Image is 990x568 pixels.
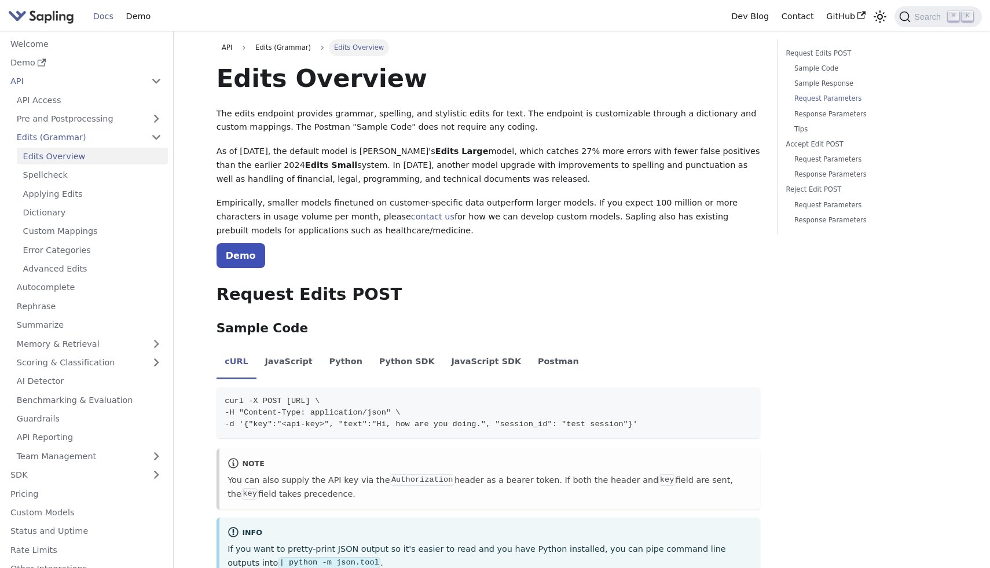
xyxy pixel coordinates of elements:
a: Response Parameters [794,109,939,120]
a: Demo [4,54,168,71]
a: Autocomplete [10,279,168,296]
span: -H "Content-Type: application/json" \ [225,408,400,417]
a: Pre and Postprocessing [10,111,168,127]
button: Switch between dark and light mode (currently light mode) [872,8,889,25]
span: curl -X POST [URL] \ [225,397,320,405]
a: Request Parameters [794,200,939,211]
a: Response Parameters [794,215,939,226]
kbd: ⌘ [948,11,959,21]
img: Sapling.ai [8,8,74,25]
li: JavaScript SDK [443,347,530,379]
code: Authorization [390,474,454,486]
a: Dictionary [17,204,168,221]
div: note [228,457,752,471]
h1: Edits Overview [217,63,761,94]
a: GitHub [820,8,871,25]
nav: Breadcrumbs [217,39,761,56]
button: Search (Command+K) [894,6,981,27]
a: Scoring & Classification [10,354,168,371]
li: Python SDK [371,347,443,379]
a: Docs [87,8,120,25]
kbd: K [962,11,973,21]
a: Team Management [10,448,168,464]
h3: Sample Code [217,321,761,336]
li: JavaScript [256,347,321,379]
code: key [658,474,675,486]
a: Request Edits POST [786,48,943,59]
span: API [222,43,232,52]
a: Rate Limits [4,541,168,558]
a: contact us [411,212,454,221]
span: Search [911,12,948,21]
a: Contact [775,8,820,25]
a: Custom Models [4,504,168,521]
span: -d '{"key":"<api-key>", "text":"Hi, how are you doing.", "session_id": "test session"}' [225,420,637,428]
a: Guardrails [10,411,168,427]
a: Sapling.ai [8,8,78,25]
a: AI Detector [10,373,168,390]
a: Demo [120,8,157,25]
a: Request Parameters [794,93,939,104]
a: Advanced Edits [17,261,168,277]
li: Python [321,347,371,379]
button: Expand sidebar category 'SDK' [145,467,168,483]
a: Rephrase [10,298,168,314]
a: API Access [10,91,168,108]
a: Benchmarking & Evaluation [10,391,168,408]
li: cURL [217,347,256,379]
a: API [217,39,238,56]
a: Welcome [4,35,168,52]
code: key [241,488,258,500]
span: Edits (Grammar) [250,39,316,56]
a: Tips [794,124,939,135]
span: Edits Overview [329,39,390,56]
a: Dev Blog [725,8,775,25]
strong: Edits Small [305,160,357,170]
a: Summarize [10,317,168,334]
a: Applying Edits [17,185,168,202]
a: Sample Code [794,63,939,74]
a: Status and Uptime [4,523,168,540]
a: Memory & Retrieval [10,335,168,352]
h2: Request Edits POST [217,284,761,305]
a: Request Parameters [794,154,939,165]
a: Edits (Grammar) [10,129,168,146]
a: Error Categories [17,241,168,258]
button: Collapse sidebar category 'API' [145,73,168,90]
a: Edits Overview [17,148,168,164]
a: API [4,73,145,90]
a: SDK [4,467,145,483]
p: You can also supply the API key via the header as a bearer token. If both the header and field ar... [228,474,752,501]
a: Spellcheck [17,167,168,184]
a: API Reporting [10,429,168,446]
p: Empirically, smaller models finetuned on customer-specific data outperform larger models. If you ... [217,196,761,237]
a: Custom Mappings [17,223,168,240]
a: Demo [217,243,265,268]
p: The edits endpoint provides grammar, spelling, and stylistic edits for text. The endpoint is cust... [217,107,761,135]
div: info [228,526,752,540]
a: Sample Response [794,78,939,89]
strong: Edits Large [435,146,489,156]
a: Reject Edit POST [786,184,943,195]
li: Postman [530,347,588,379]
a: Response Parameters [794,169,939,180]
p: As of [DATE], the default model is [PERSON_NAME]'s model, which catches 27% more errors with fewe... [217,145,761,186]
a: Accept Edit POST [786,139,943,150]
a: Pricing [4,485,168,502]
